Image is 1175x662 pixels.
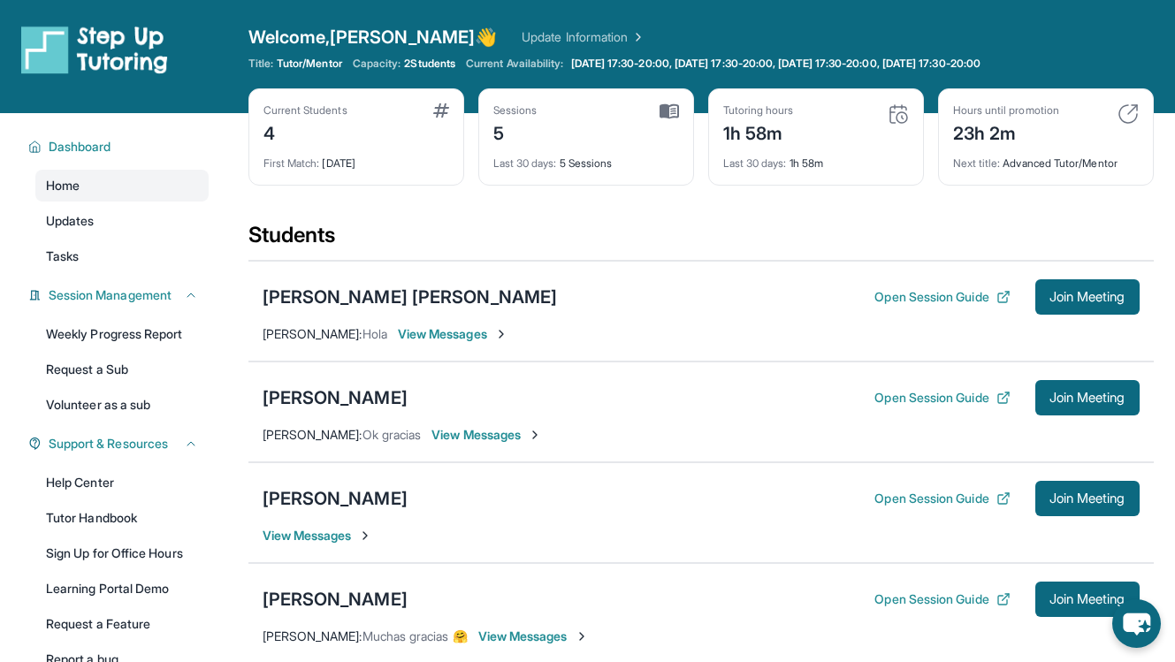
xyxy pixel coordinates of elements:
button: Dashboard [42,138,198,156]
div: [PERSON_NAME] [263,486,408,511]
button: Join Meeting [1035,481,1140,516]
div: Current Students [263,103,347,118]
button: Join Meeting [1035,582,1140,617]
button: Join Meeting [1035,279,1140,315]
span: [DATE] 17:30-20:00, [DATE] 17:30-20:00, [DATE] 17:30-20:00, [DATE] 17:30-20:00 [571,57,980,71]
span: Title: [248,57,273,71]
span: View Messages [478,628,589,645]
span: Updates [46,212,95,230]
span: Ok gracias [362,427,422,442]
img: logo [21,25,168,74]
span: Tutor/Mentor [277,57,342,71]
img: Chevron-Right [528,428,542,442]
a: Learning Portal Demo [35,573,209,605]
span: View Messages [431,426,542,444]
span: Join Meeting [1049,594,1125,605]
a: Tasks [35,240,209,272]
span: [PERSON_NAME] : [263,628,362,643]
button: chat-button [1112,599,1161,648]
a: Home [35,170,209,202]
a: Tutor Handbook [35,502,209,534]
div: Sessions [493,103,538,118]
div: 23h 2m [953,118,1059,146]
div: Hours until promotion [953,103,1059,118]
button: Open Session Guide [874,590,1010,608]
span: Next title : [953,156,1001,170]
button: Open Session Guide [874,490,1010,507]
a: Help Center [35,467,209,498]
a: Request a Feature [35,608,209,640]
div: [PERSON_NAME] [263,385,408,410]
div: [PERSON_NAME] [263,587,408,612]
div: [PERSON_NAME] [PERSON_NAME] [263,285,558,309]
img: Chevron-Right [575,629,589,643]
span: Muchas gracias 🤗 [362,628,468,643]
div: 1h 58m [723,118,794,146]
a: [DATE] 17:30-20:00, [DATE] 17:30-20:00, [DATE] 17:30-20:00, [DATE] 17:30-20:00 [568,57,984,71]
a: Weekly Progress Report [35,318,209,350]
img: card [1118,103,1139,125]
a: Updates [35,205,209,237]
span: Last 30 days : [723,156,787,170]
img: Chevron Right [628,28,645,46]
button: Session Management [42,286,198,304]
span: Session Management [49,286,172,304]
span: Join Meeting [1049,392,1125,403]
a: Volunteer as a sub [35,389,209,421]
a: Request a Sub [35,354,209,385]
button: Open Session Guide [874,389,1010,407]
span: Support & Resources [49,435,168,453]
div: [DATE] [263,146,449,171]
img: card [888,103,909,125]
span: Welcome, [PERSON_NAME] 👋 [248,25,498,49]
span: 2 Students [404,57,455,71]
div: 1h 58m [723,146,909,171]
a: Update Information [522,28,645,46]
button: Support & Resources [42,435,198,453]
img: Chevron-Right [358,529,372,543]
div: 5 [493,118,538,146]
img: Chevron-Right [494,327,508,341]
span: Home [46,177,80,194]
span: Current Availability: [466,57,563,71]
span: [PERSON_NAME] : [263,326,362,341]
img: card [660,103,679,119]
span: Capacity: [353,57,401,71]
span: Dashboard [49,138,111,156]
span: View Messages [263,527,373,544]
span: Join Meeting [1049,292,1125,302]
div: 4 [263,118,347,146]
button: Join Meeting [1035,380,1140,415]
span: Join Meeting [1049,493,1125,504]
div: Tutoring hours [723,103,794,118]
span: Hola [362,326,387,341]
span: First Match : [263,156,320,170]
span: Tasks [46,247,79,265]
button: Open Session Guide [874,288,1010,306]
span: Last 30 days : [493,156,557,170]
div: Advanced Tutor/Mentor [953,146,1139,171]
div: 5 Sessions [493,146,679,171]
div: Students [248,221,1154,260]
span: View Messages [398,325,508,343]
span: [PERSON_NAME] : [263,427,362,442]
a: Sign Up for Office Hours [35,537,209,569]
img: card [433,103,449,118]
